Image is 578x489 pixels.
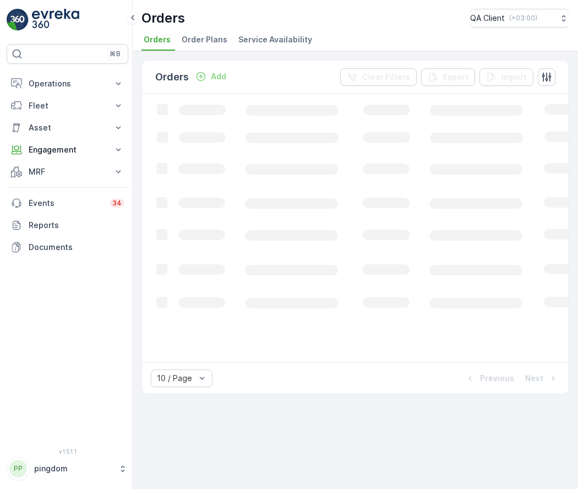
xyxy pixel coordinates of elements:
[362,72,410,83] p: Clear Filters
[501,72,527,83] p: Import
[144,34,171,45] span: Orders
[509,14,537,23] p: ( +03:00 )
[443,72,468,83] p: Export
[238,34,312,45] span: Service Availability
[211,71,226,82] p: Add
[524,372,560,385] button: Next
[470,13,505,24] p: QA Client
[7,214,128,236] a: Reports
[7,448,128,455] span: v 1.51.1
[32,9,79,31] img: logo_light-DOdMpM7g.png
[7,9,29,31] img: logo
[7,192,128,214] a: Events34
[479,68,533,86] button: Import
[525,373,543,384] p: Next
[7,161,128,183] button: MRF
[340,68,417,86] button: Clear Filters
[182,34,227,45] span: Order Plans
[29,198,103,209] p: Events
[112,199,122,208] p: 34
[155,69,189,85] p: Orders
[7,236,128,258] a: Documents
[110,50,121,58] p: ⌘B
[421,68,475,86] button: Export
[470,9,569,28] button: QA Client(+03:00)
[29,144,106,155] p: Engagement
[9,460,27,477] div: PP
[141,9,185,27] p: Orders
[34,463,113,474] p: pingdom
[29,166,106,177] p: MRF
[7,117,128,139] button: Asset
[7,73,128,95] button: Operations
[7,139,128,161] button: Engagement
[464,372,515,385] button: Previous
[29,100,106,111] p: Fleet
[29,122,106,133] p: Asset
[29,220,124,231] p: Reports
[191,70,231,83] button: Add
[7,95,128,117] button: Fleet
[29,78,106,89] p: Operations
[480,373,514,384] p: Previous
[7,457,128,480] button: PPpingdom
[29,242,124,253] p: Documents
